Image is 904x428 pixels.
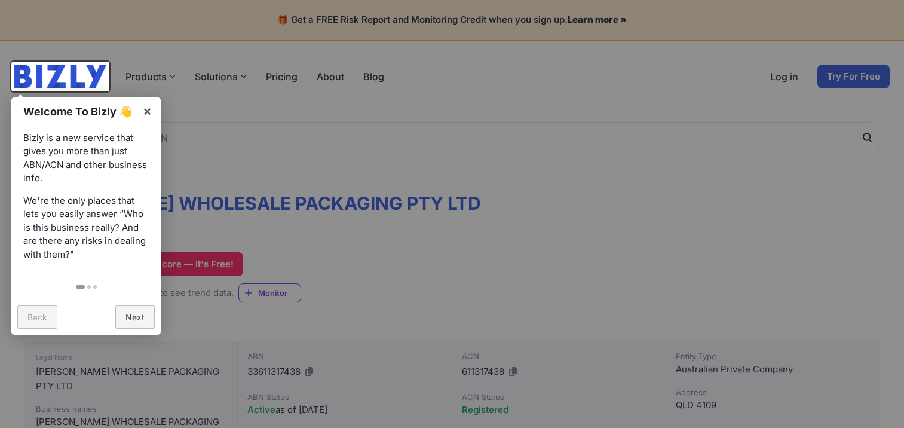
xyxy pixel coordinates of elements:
a: Next [115,305,155,329]
p: Bizly is a new service that gives you more than just ABN/ACN and other business info. [23,132,149,185]
a: Back [17,305,57,329]
a: × [134,97,161,124]
p: We're the only places that lets you easily answer “Who is this business really? And are there any... [23,194,149,262]
h1: Welcome To Bizly 👋 [23,103,136,120]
